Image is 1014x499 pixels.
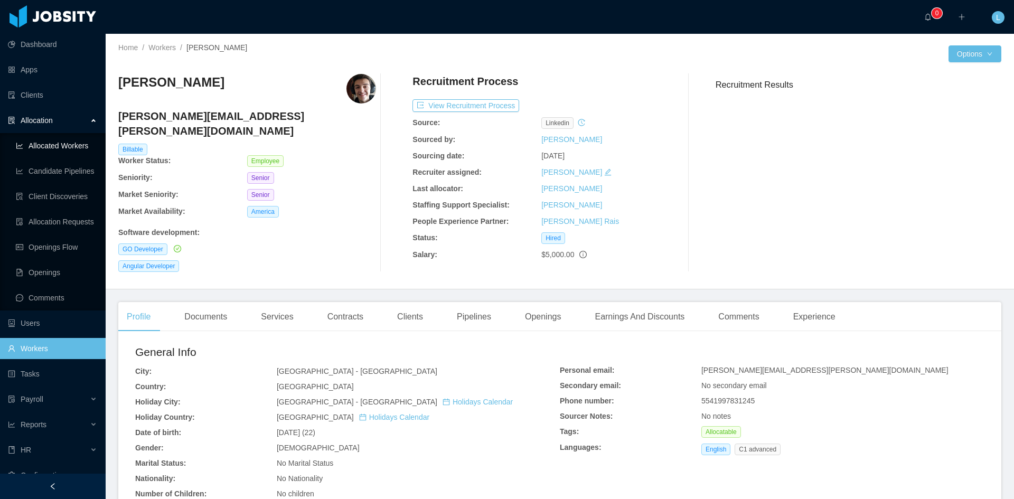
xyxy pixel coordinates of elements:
div: Services [252,302,302,332]
b: Holiday City: [135,398,181,406]
b: Personal email: [560,366,615,374]
b: Market Seniority: [118,190,179,199]
h4: Recruitment Process [412,74,518,89]
b: Country: [135,382,166,391]
span: America [247,206,279,218]
i: icon: edit [604,168,612,176]
span: Employee [247,155,284,167]
span: [DATE] [541,152,565,160]
div: Openings [517,302,570,332]
a: icon: pie-chartDashboard [8,34,97,55]
a: icon: calendarHolidays Calendar [443,398,513,406]
b: Seniority: [118,173,153,182]
h3: Recruitment Results [716,78,1001,91]
a: icon: robotUsers [8,313,97,334]
a: icon: idcardOpenings Flow [16,237,97,258]
i: icon: plus [958,13,965,21]
button: icon: exportView Recruitment Process [412,99,519,112]
span: Billable [118,144,147,155]
i: icon: check-circle [174,245,181,252]
span: GO Developer [118,243,167,255]
span: / [142,43,144,52]
span: [GEOGRAPHIC_DATA] - [GEOGRAPHIC_DATA] [277,398,513,406]
b: Source: [412,118,440,127]
img: cdee89a1-f281-4700-a72e-221eff055c94_670fce0ee32bb-400w.png [346,74,376,103]
span: Senior [247,172,274,184]
a: [PERSON_NAME] [541,201,602,209]
b: Holiday Country: [135,413,195,421]
span: Allocation [21,116,53,125]
a: [PERSON_NAME] [541,184,602,193]
b: Languages: [560,443,602,451]
a: icon: exportView Recruitment Process [412,101,519,110]
div: Contracts [319,302,372,332]
i: icon: setting [8,472,15,479]
a: icon: file-searchClient Discoveries [16,186,97,207]
span: Senior [247,189,274,201]
span: [PERSON_NAME][EMAIL_ADDRESS][PERSON_NAME][DOMAIN_NAME] [701,366,949,374]
span: [GEOGRAPHIC_DATA] [277,382,354,391]
span: English [701,444,730,455]
a: [PERSON_NAME] [541,135,602,144]
span: [DATE] (22) [277,428,315,437]
span: C1 advanced [735,444,781,455]
h4: [PERSON_NAME][EMAIL_ADDRESS][PERSON_NAME][DOMAIN_NAME] [118,109,376,138]
div: Pipelines [448,302,500,332]
span: $5,000.00 [541,250,574,259]
b: Sourcing date: [412,152,464,160]
b: Worker Status: [118,156,171,165]
span: [GEOGRAPHIC_DATA] [277,413,429,421]
span: / [180,43,182,52]
a: icon: auditClients [8,84,97,106]
i: icon: bell [924,13,932,21]
b: Secondary email: [560,381,621,390]
a: icon: appstoreApps [8,59,97,80]
i: icon: solution [8,117,15,124]
span: info-circle [579,251,587,258]
i: icon: history [578,119,585,126]
i: icon: line-chart [8,421,15,428]
div: Documents [176,302,236,332]
span: Allocatable [701,426,741,438]
b: Number of Children: [135,489,206,498]
a: [PERSON_NAME] [541,168,602,176]
i: icon: file-protect [8,396,15,403]
a: Workers [148,43,176,52]
a: icon: line-chartCandidate Pipelines [16,161,97,182]
a: icon: check-circle [172,244,181,253]
span: Angular Developer [118,260,179,272]
i: icon: calendar [443,398,450,406]
i: icon: calendar [359,413,367,421]
span: Reports [21,420,46,429]
a: icon: profileTasks [8,363,97,384]
b: City: [135,367,152,375]
b: Nationality: [135,474,175,483]
sup: 0 [932,8,942,18]
div: Clients [389,302,431,332]
a: icon: messageComments [16,287,97,308]
b: Phone number: [560,397,614,405]
a: icon: userWorkers [8,338,97,359]
span: No notes [701,412,731,420]
b: Market Availability: [118,207,185,215]
b: Last allocator: [412,184,463,193]
b: Sourcer Notes: [560,412,613,420]
span: linkedin [541,117,574,129]
a: Home [118,43,138,52]
span: [GEOGRAPHIC_DATA] - [GEOGRAPHIC_DATA] [277,367,437,375]
span: HR [21,446,31,454]
div: Experience [785,302,844,332]
button: Optionsicon: down [949,45,1001,62]
h3: [PERSON_NAME] [118,74,224,91]
span: Hired [541,232,565,244]
b: Sourced by: [412,135,455,144]
span: Configuration [21,471,64,479]
span: [PERSON_NAME] [186,43,247,52]
a: icon: file-textOpenings [16,262,97,283]
b: Status: [412,233,437,242]
h2: General Info [135,344,560,361]
span: No secondary email [701,381,767,390]
b: Salary: [412,250,437,259]
div: Earnings And Discounts [586,302,693,332]
a: [PERSON_NAME] Rais [541,217,619,225]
